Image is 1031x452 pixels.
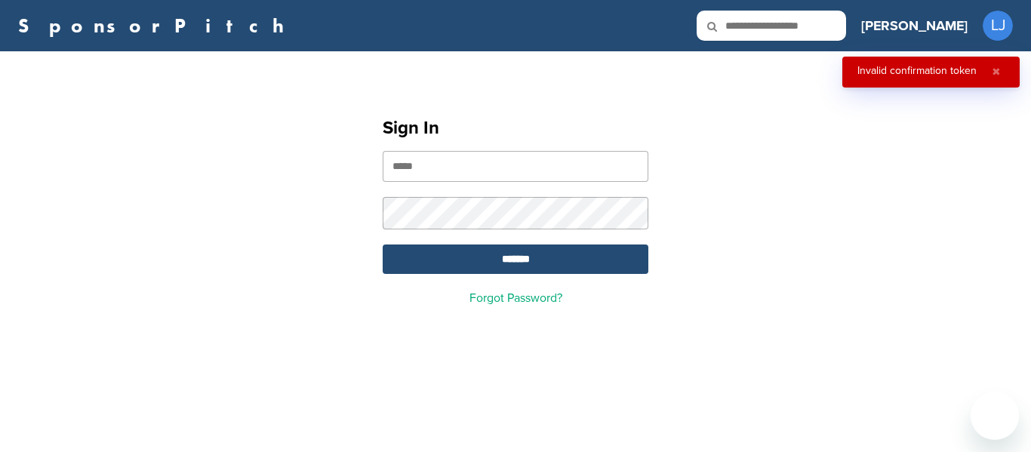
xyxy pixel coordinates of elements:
div: Invalid confirmation token [857,66,977,76]
a: Forgot Password? [469,291,562,306]
a: [PERSON_NAME] [861,9,968,42]
h3: [PERSON_NAME] [861,15,968,36]
h1: Sign In [383,115,648,142]
span: LJ [983,11,1013,41]
a: SponsorPitch [18,16,294,35]
button: Close [988,66,1005,78]
iframe: Button to launch messaging window [971,392,1019,440]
